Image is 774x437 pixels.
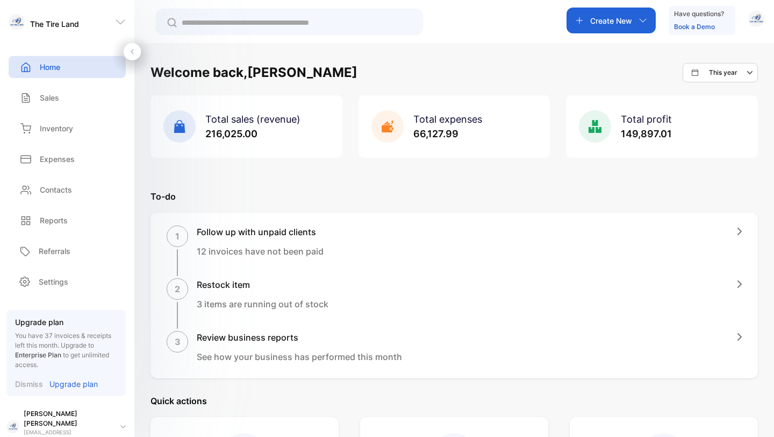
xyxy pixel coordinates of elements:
[674,23,715,31] a: Book a Demo
[413,128,458,139] span: 66,127.99
[40,153,75,165] p: Expenses
[567,8,656,33] button: Create New
[15,378,43,390] p: Dismiss
[40,123,73,134] p: Inventory
[621,128,672,139] span: 149,897.01
[9,14,25,30] img: logo
[30,18,79,30] p: The Tire Land
[40,184,72,195] p: Contacts
[197,298,328,311] p: 3 items are running out of stock
[175,230,180,243] p: 1
[40,61,60,73] p: Home
[197,331,402,344] h1: Review business reports
[674,9,724,19] p: Have questions?
[150,63,357,82] h1: Welcome back, [PERSON_NAME]
[24,409,112,428] p: [PERSON_NAME] [PERSON_NAME]
[197,245,324,258] p: 12 invoices have not been paid
[43,378,98,390] a: Upgrade plan
[40,215,68,226] p: Reports
[590,15,632,26] p: Create New
[205,128,257,139] span: 216,025.00
[150,394,758,407] p: Quick actions
[197,350,402,363] p: See how your business has performed this month
[15,331,117,370] p: You have 37 invoices & receipts left this month.
[15,351,61,359] span: Enterprise Plan
[39,245,70,257] p: Referrals
[197,278,328,291] h1: Restock item
[6,420,19,433] img: profile
[40,92,59,103] p: Sales
[413,114,482,125] span: Total expenses
[197,225,324,238] h1: Follow up with unpaid clients
[150,190,758,203] p: To-do
[49,378,98,390] p: Upgrade plan
[621,114,672,125] span: Total profit
[175,335,181,348] p: 3
[15,316,117,328] p: Upgrade plan
[748,8,764,33] button: avatar
[39,276,68,287] p: Settings
[683,63,758,82] button: This year
[709,68,737,77] p: This year
[205,114,300,125] span: Total sales (revenue)
[15,341,109,369] span: Upgrade to to get unlimited access.
[748,11,764,27] img: avatar
[175,283,180,295] p: 2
